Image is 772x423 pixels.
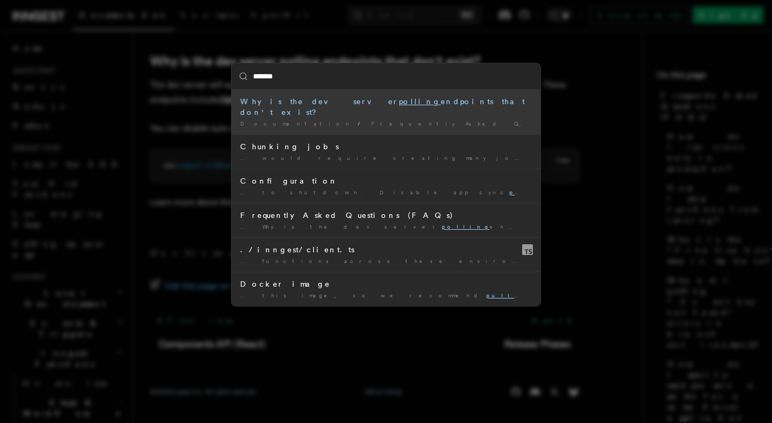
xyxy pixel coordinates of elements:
[240,279,532,289] div: Docker image
[486,292,534,298] mark: pulling
[240,176,532,186] div: Configuration
[240,154,532,162] div: … would require creating many jobs, the status of all …
[509,189,557,195] mark: polling
[442,223,489,230] mark: polling
[240,223,532,231] div: … Why is the dev server endpoints that don't …
[240,210,532,221] div: Frequently Asked Questions (FAQs)
[399,97,441,106] mark: polling
[358,120,367,127] span: /
[240,291,532,300] div: … this image, so we recommend the latest version. You …
[240,96,532,118] div: Why is the dev server endpoints that don't exist?
[371,120,641,127] span: Frequently Asked Questions (FAQs)
[240,244,532,255] div: ./inngest/client.ts
[240,141,532,152] div: Chunking jobs
[240,120,353,127] span: Documentation
[240,257,532,265] div: … functions across these environments without in any dependencies. Was …
[240,188,532,196] div: … to shutdown. Disable app sync to check for new …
